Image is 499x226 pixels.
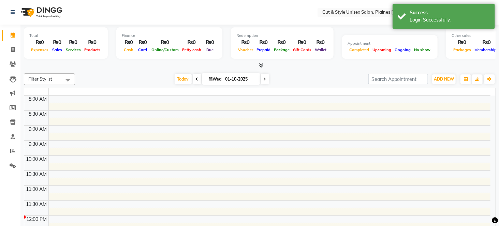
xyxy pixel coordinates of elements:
div: 8:30 AM [28,111,48,118]
span: Cash [122,47,135,52]
div: 9:30 AM [28,141,48,148]
span: Products [83,47,102,52]
span: Prepaid [255,47,272,52]
div: ₨0 [136,39,150,46]
div: ₨0 [64,39,83,46]
span: Expenses [29,47,50,52]
div: ₨0 [180,39,203,46]
img: logo [17,3,64,22]
div: 10:30 AM [25,171,48,178]
span: Services [64,47,83,52]
span: Due [205,47,215,52]
div: Login Successfully. [410,16,490,24]
span: Wed [207,76,223,82]
span: Voucher [236,47,255,52]
div: 11:30 AM [25,201,48,208]
input: Search Appointment [368,74,428,84]
div: Success [410,9,490,16]
div: 12:00 PM [25,216,48,223]
div: ₨0 [29,39,50,46]
span: Gift Cards [291,47,313,52]
div: 10:00 AM [25,156,48,163]
div: Redemption [236,33,328,39]
div: ₨0 [50,39,64,46]
span: Package [272,47,291,52]
div: ₨0 [150,39,180,46]
div: 11:00 AM [25,186,48,193]
div: ₨0 [272,39,291,46]
span: Today [175,74,192,84]
span: Sales [50,47,64,52]
div: ₨0 [203,39,217,46]
div: ₨0 [236,39,255,46]
div: 8:00 AM [28,96,48,103]
div: ₨0 [255,39,272,46]
div: ₨0 [291,39,313,46]
span: No show [412,47,432,52]
span: Ongoing [393,47,412,52]
span: Packages [452,47,473,52]
div: ₨0 [83,39,102,46]
div: Appointment [348,41,432,46]
div: ₨0 [313,39,328,46]
span: Upcoming [371,47,393,52]
div: Finance [122,33,217,39]
span: Petty cash [180,47,203,52]
input: 2025-10-01 [223,74,258,84]
button: ADD NEW [432,74,456,84]
div: 9:00 AM [28,126,48,133]
span: Online/Custom [150,47,180,52]
div: ₨0 [452,39,473,46]
span: Completed [348,47,371,52]
span: Wallet [313,47,328,52]
span: Card [137,47,149,52]
div: Total [29,33,102,39]
span: ADD NEW [434,76,454,82]
span: Filter Stylist [28,76,52,82]
div: ₨0 [122,39,136,46]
